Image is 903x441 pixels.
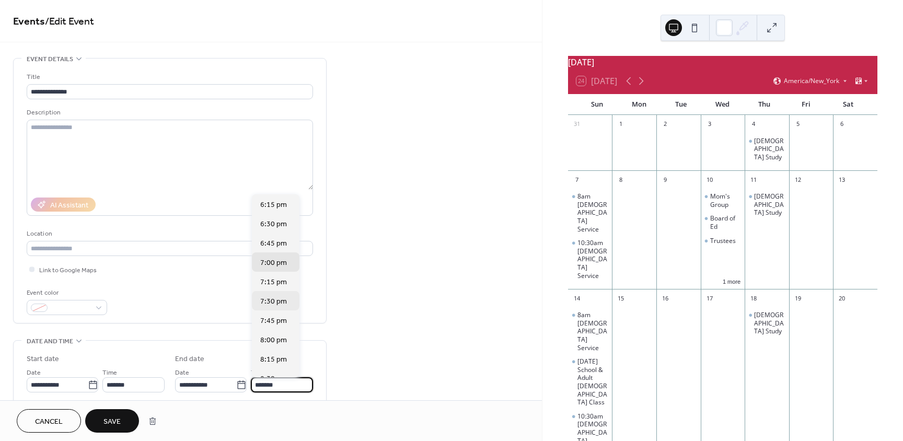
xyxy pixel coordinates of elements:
[27,336,73,347] span: Date and time
[704,174,715,185] div: 10
[568,239,612,280] div: 10:30am Church Service
[748,293,759,304] div: 18
[659,293,671,304] div: 16
[568,311,612,352] div: 8am Church Service
[568,56,877,68] div: [DATE]
[744,94,785,115] div: Thu
[27,107,311,118] div: Description
[618,94,660,115] div: Mon
[260,277,287,288] span: 7:15 pm
[251,367,265,378] span: Time
[260,258,287,269] span: 7:00 pm
[568,192,612,233] div: 8am Church Service
[615,174,627,185] div: 8
[792,293,804,304] div: 19
[710,192,741,208] div: Mom's Group
[659,174,671,185] div: 9
[748,174,759,185] div: 11
[836,293,848,304] div: 20
[785,94,827,115] div: Fri
[17,409,81,433] button: Cancel
[13,11,45,32] a: Events
[615,119,627,130] div: 1
[754,192,785,217] div: [DEMOGRAPHIC_DATA] Study
[660,94,702,115] div: Tue
[702,94,744,115] div: Wed
[260,354,287,365] span: 8:15 pm
[701,214,745,230] div: Board of Ed
[27,287,105,298] div: Event color
[792,174,804,185] div: 12
[836,119,848,130] div: 6
[745,311,789,335] div: Bible Study
[260,296,287,307] span: 7:30 pm
[577,239,608,280] div: 10:30am [DEMOGRAPHIC_DATA] Service
[836,174,848,185] div: 13
[577,357,608,407] div: [DATE] School & Adult [DEMOGRAPHIC_DATA] Class
[103,416,121,427] span: Save
[45,11,94,32] span: / Edit Event
[260,335,287,346] span: 8:00 pm
[792,119,804,130] div: 5
[784,78,839,84] span: America/New_York
[568,357,612,407] div: Sunday School & Adult Bible Class
[719,276,745,285] button: 1 more
[748,119,759,130] div: 4
[260,238,287,249] span: 6:45 pm
[659,119,671,130] div: 2
[745,137,789,161] div: Bible Study
[704,119,715,130] div: 3
[701,192,745,208] div: Mom's Group
[576,94,618,115] div: Sun
[39,265,97,276] span: Link to Google Maps
[260,219,287,230] span: 6:30 pm
[615,293,627,304] div: 15
[260,374,287,385] span: 8:30 pm
[754,311,785,335] div: [DEMOGRAPHIC_DATA] Study
[571,174,583,185] div: 7
[27,228,311,239] div: Location
[577,192,608,233] div: 8am [DEMOGRAPHIC_DATA] Service
[571,119,583,130] div: 31
[571,293,583,304] div: 14
[175,367,189,378] span: Date
[27,354,59,365] div: Start date
[827,94,869,115] div: Sat
[260,200,287,211] span: 6:15 pm
[577,311,608,352] div: 8am [DEMOGRAPHIC_DATA] Service
[102,367,117,378] span: Time
[35,416,63,427] span: Cancel
[704,293,715,304] div: 17
[710,214,741,230] div: Board of Ed
[27,54,73,65] span: Event details
[754,137,785,161] div: [DEMOGRAPHIC_DATA] Study
[85,409,139,433] button: Save
[710,237,736,245] div: Trustees
[27,72,311,83] div: Title
[27,367,41,378] span: Date
[175,354,204,365] div: End date
[701,237,745,245] div: Trustees
[745,192,789,217] div: Bible Study
[260,316,287,327] span: 7:45 pm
